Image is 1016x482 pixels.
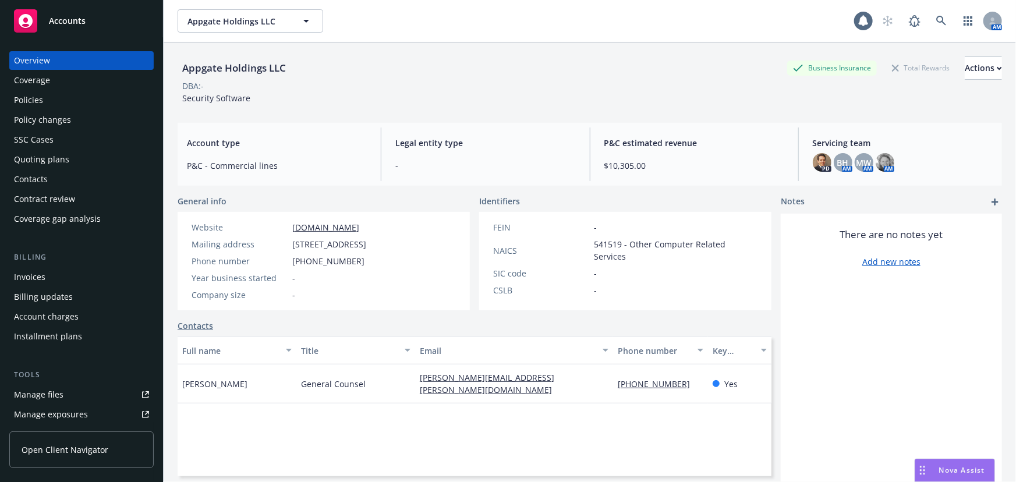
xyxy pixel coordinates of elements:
div: Contract review [14,190,75,208]
div: NAICS [493,244,589,257]
div: Quoting plans [14,150,69,169]
div: Mailing address [192,238,288,250]
span: [PERSON_NAME] [182,378,247,390]
span: MW [856,157,872,169]
div: Tools [9,369,154,381]
div: SSC Cases [14,130,54,149]
span: - [594,267,597,279]
a: add [988,195,1002,209]
span: P&C estimated revenue [604,137,784,149]
button: Phone number [613,336,708,364]
span: Legal entity type [395,137,575,149]
div: FEIN [493,221,589,233]
span: [PHONE_NUMBER] [292,255,364,267]
div: Title [301,345,398,357]
span: $10,305.00 [604,160,784,172]
button: Full name [178,336,296,364]
span: General info [178,195,226,207]
span: Servicing team [813,137,993,149]
a: SSC Cases [9,130,154,149]
button: Key contact [708,336,771,364]
div: Drag to move [915,459,930,481]
div: Invoices [14,268,45,286]
div: Coverage [14,71,50,90]
a: Invoices [9,268,154,286]
button: Actions [965,56,1002,80]
a: [PERSON_NAME][EMAIL_ADDRESS][PERSON_NAME][DOMAIN_NAME] [420,372,561,395]
span: Appgate Holdings LLC [187,15,288,27]
div: Actions [965,57,1002,79]
span: P&C - Commercial lines [187,160,367,172]
span: Security Software [182,93,250,104]
a: Billing updates [9,288,154,306]
div: Business Insurance [787,61,877,75]
span: [STREET_ADDRESS] [292,238,366,250]
a: Account charges [9,307,154,326]
a: Coverage gap analysis [9,210,154,228]
a: [PHONE_NUMBER] [618,378,699,389]
a: Switch app [957,9,980,33]
div: CSLB [493,284,589,296]
span: - [292,289,295,301]
div: Phone number [618,345,691,357]
a: Contacts [9,170,154,189]
a: Contract review [9,190,154,208]
div: Key contact [713,345,754,357]
span: Nova Assist [939,465,985,475]
div: Coverage gap analysis [14,210,101,228]
div: Account charges [14,307,79,326]
div: Total Rewards [886,61,955,75]
div: DBA: - [182,80,204,92]
a: Contacts [178,320,213,332]
div: Contacts [14,170,48,189]
div: Policies [14,91,43,109]
div: Billing updates [14,288,73,306]
a: Search [930,9,953,33]
div: Company size [192,289,288,301]
img: photo [813,153,831,172]
a: Report a Bug [903,9,926,33]
div: Full name [182,345,279,357]
div: Email [420,345,596,357]
div: Manage exposures [14,405,88,424]
span: - [594,221,597,233]
div: Website [192,221,288,233]
button: Title [296,336,415,364]
a: [DOMAIN_NAME] [292,222,359,233]
div: Installment plans [14,327,82,346]
a: Installment plans [9,327,154,346]
span: BH [837,157,849,169]
span: Account type [187,137,367,149]
span: - [395,160,575,172]
span: Open Client Navigator [22,444,108,456]
a: Coverage [9,71,154,90]
button: Nova Assist [915,459,995,482]
a: Quoting plans [9,150,154,169]
span: - [594,284,597,296]
a: Manage exposures [9,405,154,424]
div: Year business started [192,272,288,284]
a: Accounts [9,5,154,37]
button: Email [415,336,613,364]
span: - [292,272,295,284]
div: SIC code [493,267,589,279]
span: Yes [724,378,738,390]
span: General Counsel [301,378,366,390]
a: Manage files [9,385,154,404]
a: Policy changes [9,111,154,129]
a: Add new notes [862,256,921,268]
img: photo [876,153,894,172]
span: Notes [781,195,805,209]
a: Overview [9,51,154,70]
div: Policy changes [14,111,71,129]
div: Billing [9,251,154,263]
div: Overview [14,51,50,70]
span: Identifiers [479,195,520,207]
span: There are no notes yet [840,228,943,242]
div: Manage files [14,385,63,404]
div: Phone number [192,255,288,267]
div: Appgate Holdings LLC [178,61,291,76]
a: Start snowing [876,9,900,33]
span: 541519 - Other Computer Related Services [594,238,757,263]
